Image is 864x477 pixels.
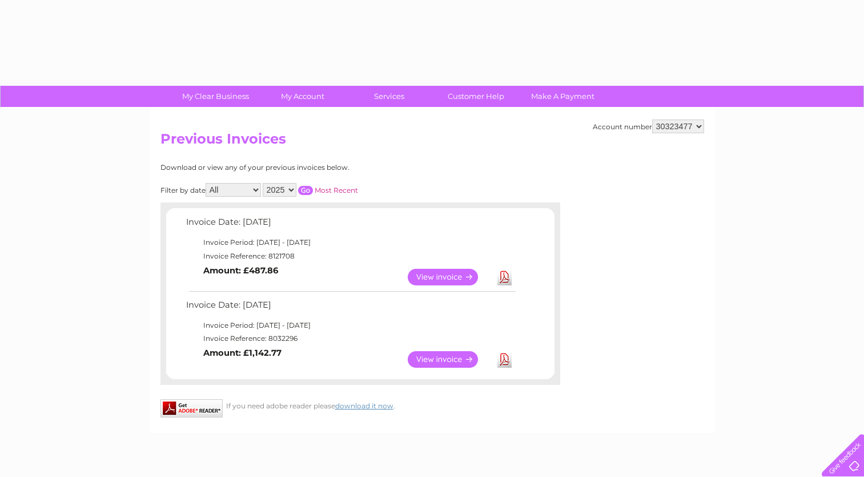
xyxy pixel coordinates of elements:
[593,120,704,133] div: Account number
[429,86,523,107] a: Customer Help
[408,269,492,285] a: View
[516,86,610,107] a: Make A Payment
[408,351,492,368] a: View
[335,402,393,410] a: download it now
[497,351,512,368] a: Download
[315,186,358,194] a: Most Recent
[183,297,517,319] td: Invoice Date: [DATE]
[183,249,517,263] td: Invoice Reference: 8121708
[160,183,460,197] div: Filter by date
[183,332,517,345] td: Invoice Reference: 8032296
[203,348,282,358] b: Amount: £1,142.77
[183,214,517,236] td: Invoice Date: [DATE]
[255,86,349,107] a: My Account
[160,164,460,172] div: Download or view any of your previous invoices below.
[497,269,512,285] a: Download
[168,86,263,107] a: My Clear Business
[342,86,436,107] a: Services
[183,236,517,249] td: Invoice Period: [DATE] - [DATE]
[183,319,517,332] td: Invoice Period: [DATE] - [DATE]
[160,131,704,153] h2: Previous Invoices
[203,265,278,276] b: Amount: £487.86
[160,399,560,410] div: If you need adobe reader please .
